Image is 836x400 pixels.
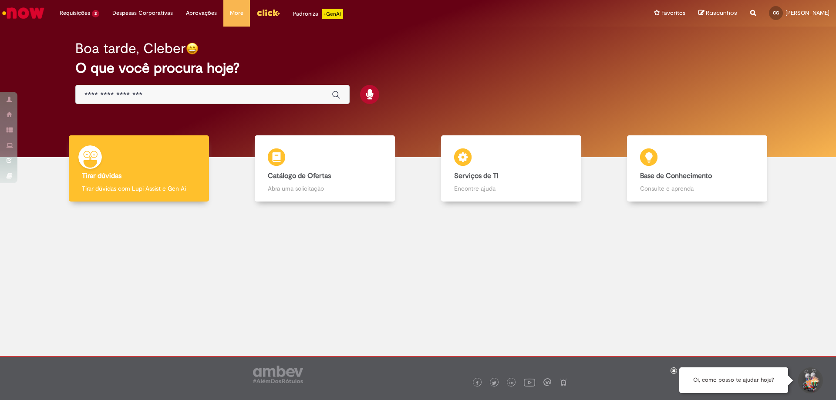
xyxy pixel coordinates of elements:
[509,380,514,386] img: logo_footer_linkedin.png
[797,367,823,393] button: Iniciar Conversa de Suporte
[773,10,779,16] span: CG
[706,9,737,17] span: Rascunhos
[60,9,90,17] span: Requisições
[454,171,499,180] b: Serviços de TI
[230,9,243,17] span: More
[524,376,535,388] img: logo_footer_youtube.png
[454,184,568,193] p: Encontre ajuda
[268,171,331,180] b: Catálogo de Ofertas
[232,135,418,202] a: Catálogo de Ofertas Abra uma solicitação
[543,378,551,386] img: logo_footer_workplace.png
[661,9,685,17] span: Favoritos
[640,184,754,193] p: Consulte e aprenda
[293,9,343,19] div: Padroniza
[256,6,280,19] img: click_logo_yellow_360x200.png
[322,9,343,19] p: +GenAi
[560,378,567,386] img: logo_footer_naosei.png
[268,184,382,193] p: Abra uma solicitação
[112,9,173,17] span: Despesas Corporativas
[82,171,121,180] b: Tirar dúvidas
[253,366,303,383] img: logo_footer_ambev_rotulo_gray.png
[418,135,604,202] a: Serviços de TI Encontre ajuda
[475,381,479,385] img: logo_footer_facebook.png
[640,171,712,180] b: Base de Conhecimento
[186,9,217,17] span: Aprovações
[92,10,99,17] span: 2
[604,135,791,202] a: Base de Conhecimento Consulte e aprenda
[75,41,186,56] h2: Boa tarde, Cleber
[186,42,199,55] img: happy-face.png
[46,135,232,202] a: Tirar dúvidas Tirar dúvidas com Lupi Assist e Gen Ai
[679,367,788,393] div: Oi, como posso te ajudar hoje?
[75,61,761,76] h2: O que você procura hoje?
[698,9,737,17] a: Rascunhos
[492,381,496,385] img: logo_footer_twitter.png
[1,4,46,22] img: ServiceNow
[785,9,829,17] span: [PERSON_NAME]
[82,184,196,193] p: Tirar dúvidas com Lupi Assist e Gen Ai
